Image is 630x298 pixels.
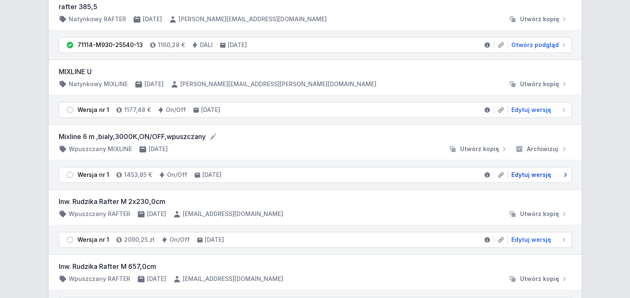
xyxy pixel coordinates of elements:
[520,15,559,23] span: Utwórz kopię
[59,2,572,12] h3: rafter 385,5
[77,41,143,49] div: 71114-M930-25540-13
[505,210,572,218] button: Utwórz kopię
[508,41,568,49] a: Otwórz podgląd
[200,41,213,49] h4: DALI
[69,145,132,153] h4: Wpuszczany MIXLINE
[505,275,572,283] button: Utwórz kopię
[508,171,568,179] a: Edytuj wersję
[209,132,217,141] button: Edytuj nazwę projektu
[511,171,551,179] span: Edytuj wersję
[520,275,559,283] span: Utwórz kopię
[69,275,130,283] h4: Wpuszczany RAFTER
[149,145,168,153] h4: [DATE]
[201,106,220,114] h4: [DATE]
[59,261,572,271] h3: Inw. Rudzika Rafter M 657,0cm
[77,171,109,179] div: Wersja nr 1
[508,236,568,244] a: Edytuj wersję
[166,106,186,114] h4: On/Off
[183,275,283,283] h4: [EMAIL_ADDRESS][DOMAIN_NAME]
[512,145,572,153] button: Archiwizuj
[66,236,74,244] img: draft.svg
[505,15,572,23] button: Utwórz kopię
[169,236,190,244] h4: On/Off
[69,210,130,218] h4: Wpuszczany RAFTER
[144,80,164,88] h4: [DATE]
[183,210,283,218] h4: [EMAIL_ADDRESS][DOMAIN_NAME]
[202,171,222,179] h4: [DATE]
[511,106,551,114] span: Edytuj wersję
[66,171,74,179] img: draft.svg
[59,67,572,77] h3: MIXLINE U
[147,210,166,218] h4: [DATE]
[66,106,74,114] img: draft.svg
[511,41,559,49] span: Otwórz podgląd
[508,106,568,114] a: Edytuj wersję
[520,80,559,88] span: Utwórz kopię
[147,275,166,283] h4: [DATE]
[124,171,152,179] h4: 1453,85 €
[445,145,512,153] button: Utwórz kopię
[59,196,572,206] h3: Inw. Rudzika Rafter M 2x230,0cm
[77,236,109,244] div: Wersja nr 1
[124,106,151,114] h4: 1177,48 €
[69,15,126,23] h4: Natynkowy RAFTER
[179,15,327,23] h4: [PERSON_NAME][EMAIL_ADDRESS][DOMAIN_NAME]
[158,41,185,49] h4: 1160,28 €
[460,145,499,153] span: Utwórz kopię
[228,41,247,49] h4: [DATE]
[143,15,162,23] h4: [DATE]
[511,236,551,244] span: Edytuj wersję
[124,236,154,244] h4: 2090,25 zł
[520,210,559,218] span: Utwórz kopię
[527,145,558,153] span: Archiwizuj
[69,80,128,88] h4: Natynkowy MIXLINE
[77,106,109,114] div: Wersja nr 1
[167,171,187,179] h4: On/Off
[180,80,376,88] h4: [PERSON_NAME][EMAIL_ADDRESS][PERSON_NAME][DOMAIN_NAME]
[505,80,572,88] button: Utwórz kopię
[59,132,572,142] form: Mixline 6 m ,bialy,3000K,ON/OFF,wpuszczany
[205,236,224,244] h4: [DATE]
